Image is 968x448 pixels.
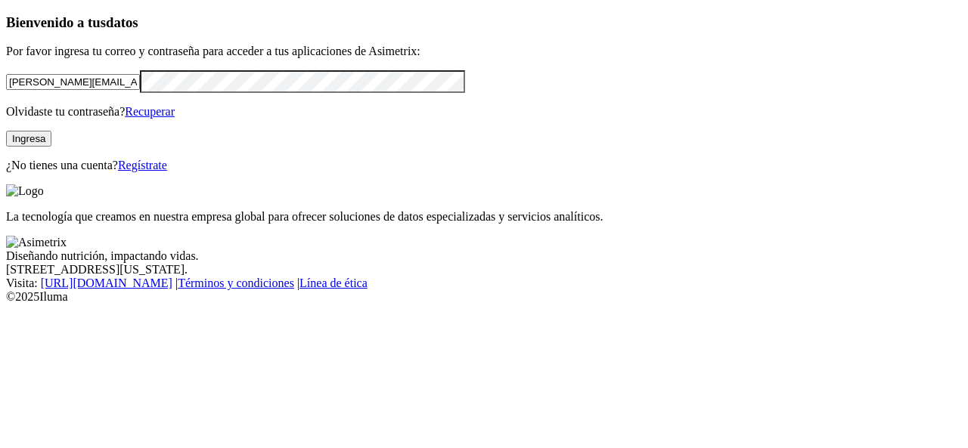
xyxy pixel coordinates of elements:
input: Tu correo [6,74,140,90]
p: ¿No tienes una cuenta? [6,159,962,172]
a: Línea de ética [299,277,368,289]
img: Logo [6,184,44,198]
a: Regístrate [118,159,167,171]
div: Diseñando nutrición, impactando vidas. [6,249,962,263]
a: [URL][DOMAIN_NAME] [41,277,172,289]
a: Recuperar [125,105,175,118]
div: Visita : | | [6,277,962,290]
p: La tecnología que creamos en nuestra empresa global para ofrecer soluciones de datos especializad... [6,210,962,224]
p: Olvidaste tu contraseña? [6,105,962,119]
p: Por favor ingresa tu correo y contraseña para acceder a tus aplicaciones de Asimetrix: [6,45,962,58]
button: Ingresa [6,131,51,147]
h3: Bienvenido a tus [6,14,962,31]
div: © 2025 Iluma [6,290,962,304]
img: Asimetrix [6,236,67,249]
span: datos [106,14,138,30]
div: [STREET_ADDRESS][US_STATE]. [6,263,962,277]
a: Términos y condiciones [178,277,294,289]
